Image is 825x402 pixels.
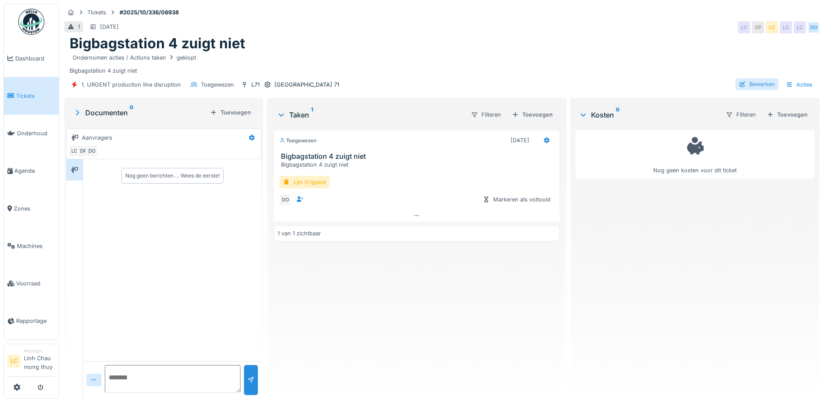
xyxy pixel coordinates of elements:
[70,35,245,52] h1: Bigbagstation 4 zuigt niet
[277,229,321,238] div: 1 van 1 zichtbaar
[24,348,55,354] div: Manager
[24,348,55,375] li: Linh Chau mong thuy
[4,40,59,77] a: Dashboard
[125,172,220,180] div: Nog geen berichten … Wees de eerste!
[14,167,55,175] span: Agenda
[279,194,291,206] div: DO
[616,110,620,120] sup: 0
[16,279,55,288] span: Voorraad
[15,54,55,63] span: Dashboard
[16,317,55,325] span: Rapportage
[279,137,317,144] div: Toegewezen
[14,204,55,213] span: Zones
[77,145,89,157] div: DP
[116,8,182,17] strong: #2025/10/336/06938
[7,348,55,377] a: LC ManagerLinh Chau mong thuy
[479,194,554,205] div: Markeren als voltooid
[277,110,464,120] div: Taken
[207,107,254,118] div: Toevoegen
[766,21,778,33] div: LC
[763,109,811,121] div: Toevoegen
[4,302,59,340] a: Rapportage
[4,265,59,302] a: Voorraad
[311,110,313,120] sup: 1
[18,9,44,35] img: Badge_color-CXgf-gQk.svg
[808,21,820,33] div: DO
[86,145,98,157] div: DO
[70,52,815,75] div: Bigbagstation 4 zuigt niet
[251,80,260,89] div: L71
[4,115,59,152] a: Onderhoud
[130,107,134,118] sup: 0
[794,21,806,33] div: LC
[68,145,80,157] div: LC
[780,21,792,33] div: LC
[735,78,778,90] div: Bewerken
[279,176,330,188] div: Lijn Vrijgave
[4,77,59,114] a: Tickets
[782,78,816,91] div: Acties
[4,227,59,265] a: Machines
[579,110,718,120] div: Kosten
[581,134,809,174] div: Nog geen kosten voor dit ticket
[17,129,55,137] span: Onderhoud
[201,80,234,89] div: Toegewezen
[100,23,119,31] div: [DATE]
[82,134,112,142] div: Aanvragers
[87,8,106,17] div: Tickets
[281,152,556,161] h3: Bigbagstation 4 zuigt niet
[73,54,196,62] div: Ondernomen acties / Actions taken geklopt
[752,21,764,33] div: DP
[4,152,59,190] a: Agenda
[73,107,207,118] div: Documenten
[7,355,20,368] li: LC
[508,109,556,121] div: Toevoegen
[16,92,55,100] span: Tickets
[281,161,556,169] div: Bigbagstation 4 zuigt niet
[4,190,59,227] a: Zones
[511,136,529,144] div: [DATE]
[738,21,750,33] div: LC
[722,108,760,121] div: Filteren
[274,80,339,89] div: [GEOGRAPHIC_DATA] 71
[81,80,181,89] div: 1. URGENT production line disruption
[78,23,80,31] div: 1
[467,108,505,121] div: Filteren
[17,242,55,250] span: Machines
